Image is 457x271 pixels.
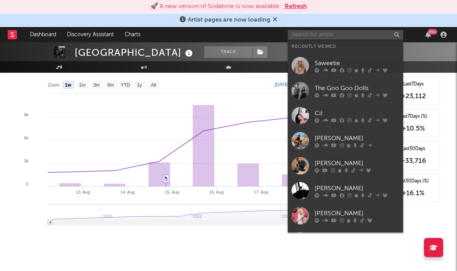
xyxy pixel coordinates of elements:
[48,82,60,88] text: Zoom
[288,128,403,153] a: [PERSON_NAME]
[315,209,399,218] div: [PERSON_NAME]
[26,182,28,186] text: 0
[390,124,436,133] div: +10.5 %
[151,82,156,88] text: All
[425,32,431,38] button: 99+
[65,82,72,88] text: 1w
[75,46,195,59] div: [GEOGRAPHIC_DATA]
[390,92,436,101] div: +23,112
[288,103,403,128] a: Cil
[315,159,399,168] div: [PERSON_NAME]
[79,82,86,88] text: 1m
[209,190,223,194] text: 16. Aug
[390,189,436,198] div: +16.1 %
[121,82,130,88] text: YTD
[390,81,436,88] div: Last 7 Days
[254,190,268,194] text: 17. Aug
[76,190,90,194] text: 13. Aug
[288,53,403,78] a: Saweetie
[285,2,307,11] button: Refresh
[315,59,399,68] div: Saweetie
[390,156,436,166] div: +33,716
[288,203,403,228] a: [PERSON_NAME]
[93,82,100,88] text: 3m
[288,178,403,203] a: [PERSON_NAME]
[137,82,142,88] text: 1y
[292,42,399,51] div: Recently Viewed
[108,82,114,88] text: 6m
[119,27,146,42] a: Charts
[288,30,403,40] input: Search for artists
[24,135,28,140] text: 6k
[164,176,168,181] a: ✎
[120,190,135,194] text: 14. Aug
[315,184,399,193] div: [PERSON_NAME]
[150,2,281,11] div: 🚀 A new version of Sodatone is now available.
[273,17,277,23] span: Dismiss
[288,228,403,253] a: Fleetwood Mac
[428,29,437,35] div: 99 +
[24,159,28,163] text: 3k
[288,153,403,178] a: [PERSON_NAME]
[165,190,179,194] text: 15. Aug
[275,82,289,87] text: [DATE]
[315,109,399,118] div: Cil
[315,84,399,93] div: The Goo Goo Dolls
[315,134,399,143] div: [PERSON_NAME]
[24,112,28,117] text: 9k
[288,78,403,103] a: The Goo Goo Dolls
[390,113,436,120] div: Last 7 Days (%)
[25,27,62,42] a: Dashboard
[188,17,270,23] span: Artist pages are now loading
[390,178,436,185] div: Last 30 Days (%)
[62,27,119,42] a: Discovery Assistant
[204,46,252,58] button: Track
[390,146,436,152] div: Last 30 Days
